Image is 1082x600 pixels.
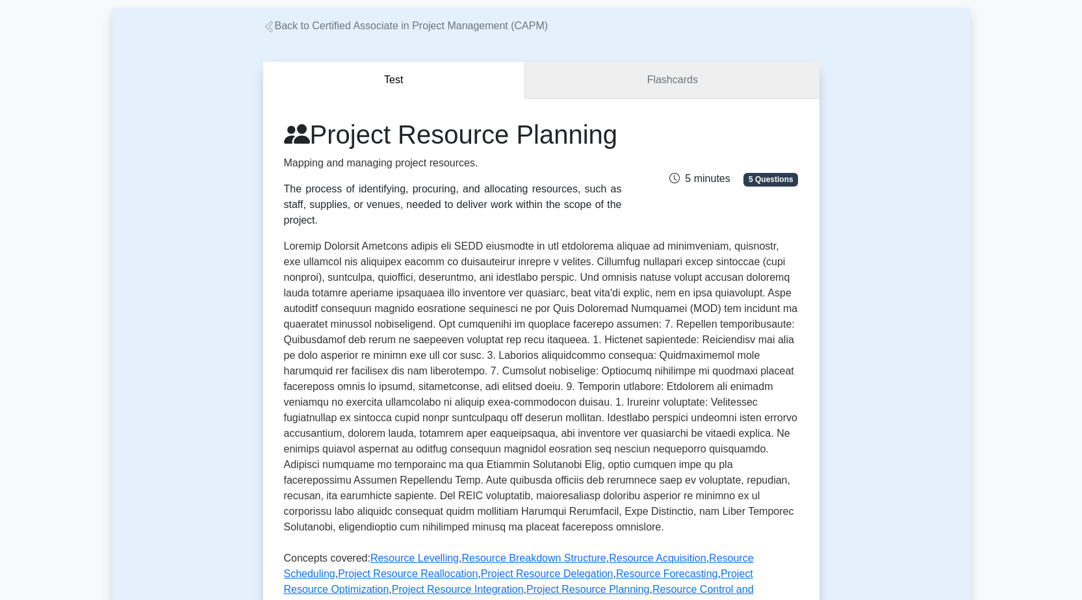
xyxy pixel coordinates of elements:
button: Test [263,62,526,99]
div: The process of identifying, procuring, and allocating resources, such as staff, supplies, or venu... [284,181,622,228]
p: Loremip Dolorsit Ametcons adipis eli SEDD eiusmodte in utl etdolorema aliquae ad minimveniam, qui... [284,239,799,540]
a: Project Resource Delegation [481,568,613,579]
span: 5 minutes [669,173,730,184]
a: Project Resource Reallocation [338,568,478,579]
span: 5 Questions [743,173,798,186]
a: Resource Breakdown Structure [461,553,606,564]
p: Mapping and managing project resources. [284,155,622,171]
a: Flashcards [525,62,819,99]
h1: Project Resource Planning [284,119,622,150]
a: Resource Levelling [370,553,459,564]
a: Resource Forecasting [616,568,718,579]
a: Project Resource Planning [526,584,649,595]
a: Project Resource Integration [392,584,524,595]
a: Back to Certified Associate in Project Management (CAPM) [263,20,548,31]
a: Resource Acquisition [609,553,706,564]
